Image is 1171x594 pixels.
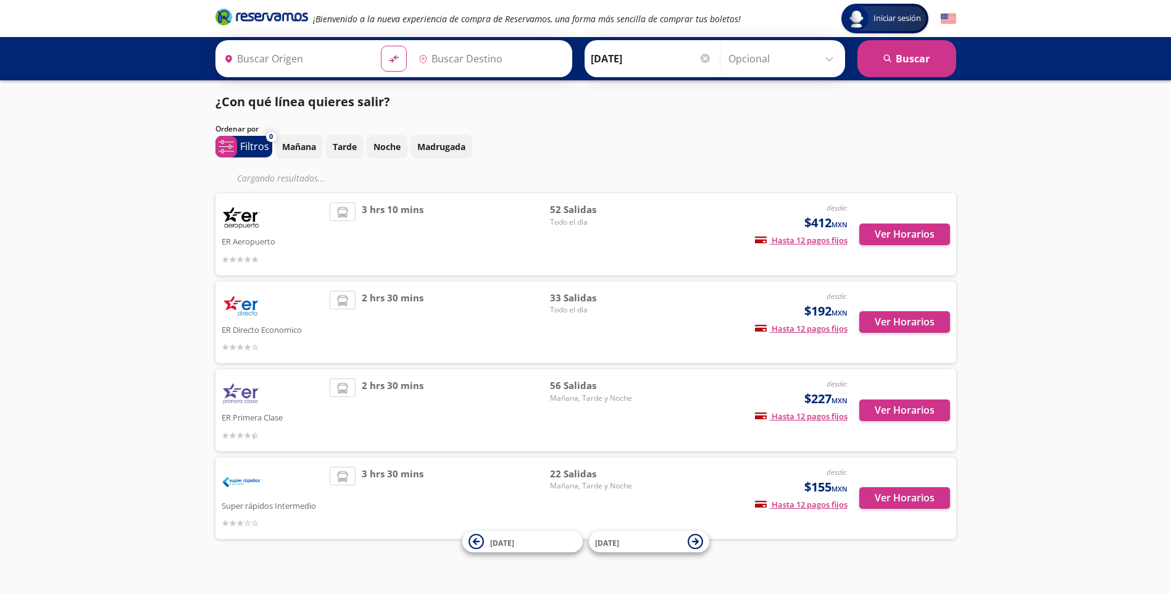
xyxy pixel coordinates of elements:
[550,480,636,492] span: Mañana, Tarde y Noche
[827,379,848,389] em: desde:
[367,135,407,159] button: Noche
[215,123,259,135] p: Ordenar por
[755,411,848,422] span: Hasta 12 pagos fijos
[831,308,848,317] small: MXN
[333,140,357,153] p: Tarde
[859,224,950,245] button: Ver Horarios
[591,43,712,74] input: Elegir Fecha
[222,203,262,233] img: ER Aeropuerto
[215,7,308,30] a: Brand Logo
[550,291,636,305] span: 33 Salidas
[222,467,262,498] img: Super rápidos Intermedio
[869,12,926,25] span: Iniciar sesión
[462,531,583,553] button: [DATE]
[550,393,636,404] span: Mañana, Tarde y Noche
[831,484,848,493] small: MXN
[222,409,324,424] p: ER Primera Clase
[222,498,324,512] p: Super rápidos Intermedio
[215,93,390,111] p: ¿Con qué línea quieres salir?
[219,43,371,74] input: Buscar Origen
[275,135,323,159] button: Mañana
[859,487,950,509] button: Ver Horarios
[941,11,956,27] button: English
[550,203,636,217] span: 52 Salidas
[859,311,950,333] button: Ver Horarios
[804,302,848,320] span: $192
[414,43,565,74] input: Buscar Destino
[755,499,848,510] span: Hasta 12 pagos fijos
[362,467,423,530] span: 3 hrs 30 mins
[362,203,423,266] span: 3 hrs 10 mins
[595,537,619,548] span: [DATE]
[282,140,316,153] p: Mañana
[859,399,950,421] button: Ver Horarios
[831,220,848,229] small: MXN
[728,43,839,74] input: Opcional
[269,132,273,142] span: 0
[490,537,514,548] span: [DATE]
[417,140,465,153] p: Madrugada
[827,203,848,213] em: desde:
[827,291,848,301] em: desde:
[550,217,636,228] span: Todo el día
[550,467,636,481] span: 22 Salidas
[804,390,848,408] span: $227
[362,291,423,354] span: 2 hrs 30 mins
[373,140,401,153] p: Noche
[222,233,324,248] p: ER Aeropuerto
[237,172,325,184] em: Cargando resultados ...
[831,396,848,405] small: MXN
[222,379,262,409] img: ER Primera Clase
[222,291,262,322] img: ER Directo Economico
[589,531,709,553] button: [DATE]
[215,7,308,26] i: Brand Logo
[222,322,324,337] p: ER Directo Economico
[410,135,472,159] button: Madrugada
[550,379,636,393] span: 56 Salidas
[755,323,848,334] span: Hasta 12 pagos fijos
[215,136,272,157] button: 0Filtros
[857,40,956,77] button: Buscar
[313,13,741,25] em: ¡Bienvenido a la nueva experiencia de compra de Reservamos, una forma más sencilla de comprar tus...
[804,478,848,496] span: $155
[804,214,848,232] span: $412
[326,135,364,159] button: Tarde
[550,304,636,316] span: Todo el día
[1099,522,1159,582] iframe: Messagebird Livechat Widget
[240,139,269,154] p: Filtros
[362,379,423,442] span: 2 hrs 30 mins
[827,467,848,477] em: desde:
[755,235,848,246] span: Hasta 12 pagos fijos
